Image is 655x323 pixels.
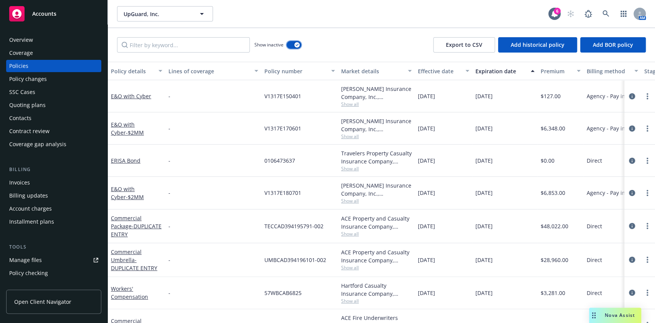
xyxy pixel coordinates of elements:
[341,181,412,198] div: [PERSON_NAME] Insurance Company, Inc., [PERSON_NAME] Group, CRC Group
[475,124,493,132] span: [DATE]
[541,124,565,132] span: $6,348.00
[6,267,101,279] a: Policy checking
[168,157,170,165] span: -
[6,86,101,98] a: SSC Cases
[341,298,412,304] span: Show all
[6,243,101,251] div: Tools
[415,62,472,80] button: Effective date
[475,289,493,297] span: [DATE]
[475,222,493,230] span: [DATE]
[6,166,101,173] div: Billing
[9,99,46,111] div: Quoting plans
[643,288,652,297] a: more
[6,47,101,59] a: Coverage
[6,254,101,266] a: Manage files
[6,280,101,292] a: Manage exposures
[446,41,482,48] span: Export to CSV
[264,92,301,100] span: V1317E150401
[264,289,302,297] span: 57WBCAB6825
[168,256,170,264] span: -
[168,289,170,297] span: -
[627,156,637,165] a: circleInformation
[418,189,435,197] span: [DATE]
[341,248,412,264] div: ACE Property and Casualty Insurance Company, Chubb Group
[9,280,58,292] div: Manage exposures
[593,41,633,48] span: Add BOR policy
[643,221,652,231] a: more
[643,188,652,198] a: more
[341,282,412,298] div: Hartford Casualty Insurance Company, Hartford Insurance Group
[584,62,641,80] button: Billing method
[587,256,602,264] span: Direct
[6,138,101,150] a: Coverage gap analysis
[580,37,646,53] button: Add BOR policy
[587,92,635,100] span: Agency - Pay in full
[587,124,635,132] span: Agency - Pay in full
[6,73,101,85] a: Policy changes
[108,62,165,80] button: Policy details
[9,112,31,124] div: Contacts
[9,190,48,202] div: Billing updates
[261,62,338,80] button: Policy number
[418,256,435,264] span: [DATE]
[541,256,568,264] span: $28,960.00
[6,99,101,111] a: Quoting plans
[587,222,602,230] span: Direct
[341,149,412,165] div: Travelers Property Casualty Insurance Company, Travelers Insurance
[341,85,412,101] div: [PERSON_NAME] Insurance Company, Inc., [PERSON_NAME] Group, CRC Group
[111,214,162,238] a: Commercial Package
[598,6,614,21] a: Search
[475,256,493,264] span: [DATE]
[124,10,190,18] span: UpGuard, Inc.
[9,203,52,215] div: Account charges
[587,189,635,197] span: Agency - Pay in full
[168,92,170,100] span: -
[541,222,568,230] span: $48,022.00
[168,124,170,132] span: -
[643,255,652,264] a: more
[6,190,101,202] a: Billing updates
[554,8,561,15] div: 6
[14,298,71,306] span: Open Client Navigator
[32,11,56,17] span: Accounts
[117,37,250,53] input: Filter by keyword...
[168,189,170,197] span: -
[589,308,641,323] button: Nova Assist
[541,67,572,75] div: Premium
[475,157,493,165] span: [DATE]
[616,6,631,21] a: Switch app
[9,73,47,85] div: Policy changes
[341,231,412,237] span: Show all
[418,222,435,230] span: [DATE]
[627,221,637,231] a: circleInformation
[341,198,412,204] span: Show all
[6,112,101,124] a: Contacts
[643,124,652,133] a: more
[111,185,144,201] a: E&O with Cyber
[9,216,54,228] div: Installment plans
[341,101,412,107] span: Show all
[581,6,596,21] a: Report a Bug
[341,67,403,75] div: Market details
[111,67,154,75] div: Policy details
[563,6,578,21] a: Start snowing
[541,189,565,197] span: $6,853.00
[538,62,584,80] button: Premium
[6,34,101,46] a: Overview
[111,256,157,272] span: - DUPLICATE ENTRY
[9,34,33,46] div: Overview
[418,92,435,100] span: [DATE]
[627,188,637,198] a: circleInformation
[418,289,435,297] span: [DATE]
[341,133,412,140] span: Show all
[587,157,602,165] span: Direct
[433,37,495,53] button: Export to CSV
[264,67,327,75] div: Policy number
[587,67,630,75] div: Billing method
[165,62,261,80] button: Lines of coverage
[9,47,33,59] div: Coverage
[418,157,435,165] span: [DATE]
[511,41,564,48] span: Add historical policy
[264,157,295,165] span: 0106473637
